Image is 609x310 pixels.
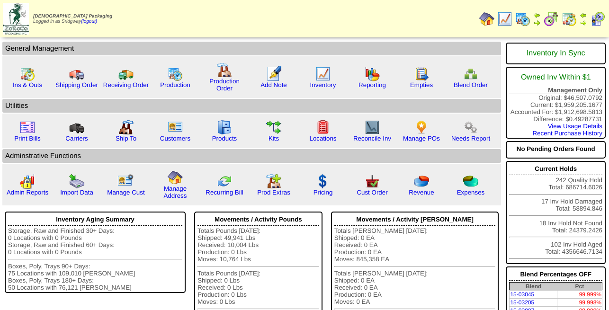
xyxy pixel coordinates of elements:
img: calendarinout.gif [562,11,577,27]
a: Add Note [260,81,287,89]
img: calendarcustomer.gif [590,11,605,27]
a: Recent Purchase History [533,130,602,137]
td: Adminstrative Functions [2,149,501,163]
img: managecust.png [117,174,135,189]
img: line_graph.gif [497,11,512,27]
img: workflow.gif [266,120,281,135]
div: Management Only [509,87,602,94]
img: zoroco-logo-small.webp [3,3,29,35]
a: Kits [269,135,279,142]
td: Utilities [2,99,501,113]
img: po.png [414,120,429,135]
img: workorder.gif [414,66,429,81]
a: Locations [309,135,336,142]
a: Cust Order [357,189,387,196]
img: orders.gif [266,66,281,81]
a: Import Data [60,189,93,196]
div: Owned Inv Within $1 [509,69,602,87]
a: Shipping Order [55,81,98,89]
a: Expenses [457,189,485,196]
a: Empties [410,81,433,89]
img: truck3.gif [69,120,84,135]
a: Products [212,135,237,142]
img: workflow.png [463,120,478,135]
a: Ship To [116,135,136,142]
img: calendarinout.gif [20,66,35,81]
td: 99.998% [557,299,602,307]
div: 242 Quality Hold Total: 686714.6026 17 Inv Hold Damaged Total: 58894.846 18 Inv Hold Not Found To... [506,161,606,264]
img: arrowleft.gif [580,11,587,19]
a: Manage Address [164,185,187,199]
th: Pct [557,283,602,291]
img: invoice2.gif [20,120,35,135]
a: 15-03045 [510,291,534,298]
img: customers.gif [168,120,183,135]
img: locations.gif [315,120,331,135]
img: graph.gif [365,66,380,81]
img: import.gif [69,174,84,189]
a: Reporting [358,81,386,89]
a: Reconcile Inv [353,135,391,142]
img: graph2.png [20,174,35,189]
a: Revenue [409,189,434,196]
a: Prod Extras [257,189,290,196]
img: line_graph2.gif [365,120,380,135]
img: reconcile.gif [217,174,232,189]
a: Inventory [310,81,336,89]
a: Receiving Order [103,81,149,89]
a: Recurring Bill [206,189,243,196]
img: pie_chart.png [414,174,429,189]
a: Carriers [65,135,88,142]
div: No Pending Orders Found [509,143,602,155]
div: Original: $46,507.0792 Current: $1,959,205.1677 Accounted For: $1,912,698.5813 Difference: $0.492... [506,67,606,139]
a: Admin Reports [7,189,48,196]
a: 15-03205 [510,299,534,306]
td: 99.999% [557,291,602,299]
img: prodextras.gif [266,174,281,189]
img: pie_chart2.png [463,174,478,189]
div: Inventory Aging Summary [8,213,182,226]
a: Manage POs [403,135,440,142]
img: factory2.gif [118,120,134,135]
div: Inventory In Sync [509,44,602,62]
a: (logout) [81,19,97,24]
div: Movements / Activity [PERSON_NAME] [334,213,496,226]
img: home.gif [168,170,183,185]
div: Blend Percentages OFF [509,268,602,281]
a: Blend Order [454,81,488,89]
img: line_graph.gif [315,66,331,81]
img: cust_order.png [365,174,380,189]
th: Blend [510,283,557,291]
a: Production Order [209,78,240,92]
img: calendarprod.gif [168,66,183,81]
a: Production [160,81,190,89]
img: home.gif [479,11,494,27]
img: network.png [463,66,478,81]
div: Current Holds [509,163,602,175]
a: Ins & Outs [13,81,42,89]
a: Pricing [313,189,333,196]
a: Needs Report [451,135,490,142]
img: calendarblend.gif [544,11,559,27]
img: arrowright.gif [533,19,541,27]
img: factory.gif [217,62,232,78]
div: Movements / Activity Pounds [197,213,319,226]
img: calendarprod.gif [515,11,530,27]
img: arrowleft.gif [533,11,541,19]
a: View Usage Details [548,123,602,130]
img: truck.gif [69,66,84,81]
img: truck2.gif [118,66,134,81]
td: General Management [2,42,501,55]
div: Storage, Raw and Finished 30+ Days: 0 Locations with 0 Pounds Storage, Raw and Finished 60+ Days:... [8,227,182,291]
a: Customers [160,135,190,142]
a: Print Bills [14,135,41,142]
img: cabinet.gif [217,120,232,135]
span: Logged in as Sridgway [33,14,112,24]
img: arrowright.gif [580,19,587,27]
a: Manage Cust [107,189,144,196]
span: [DEMOGRAPHIC_DATA] Packaging [33,14,112,19]
img: dollar.gif [315,174,331,189]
